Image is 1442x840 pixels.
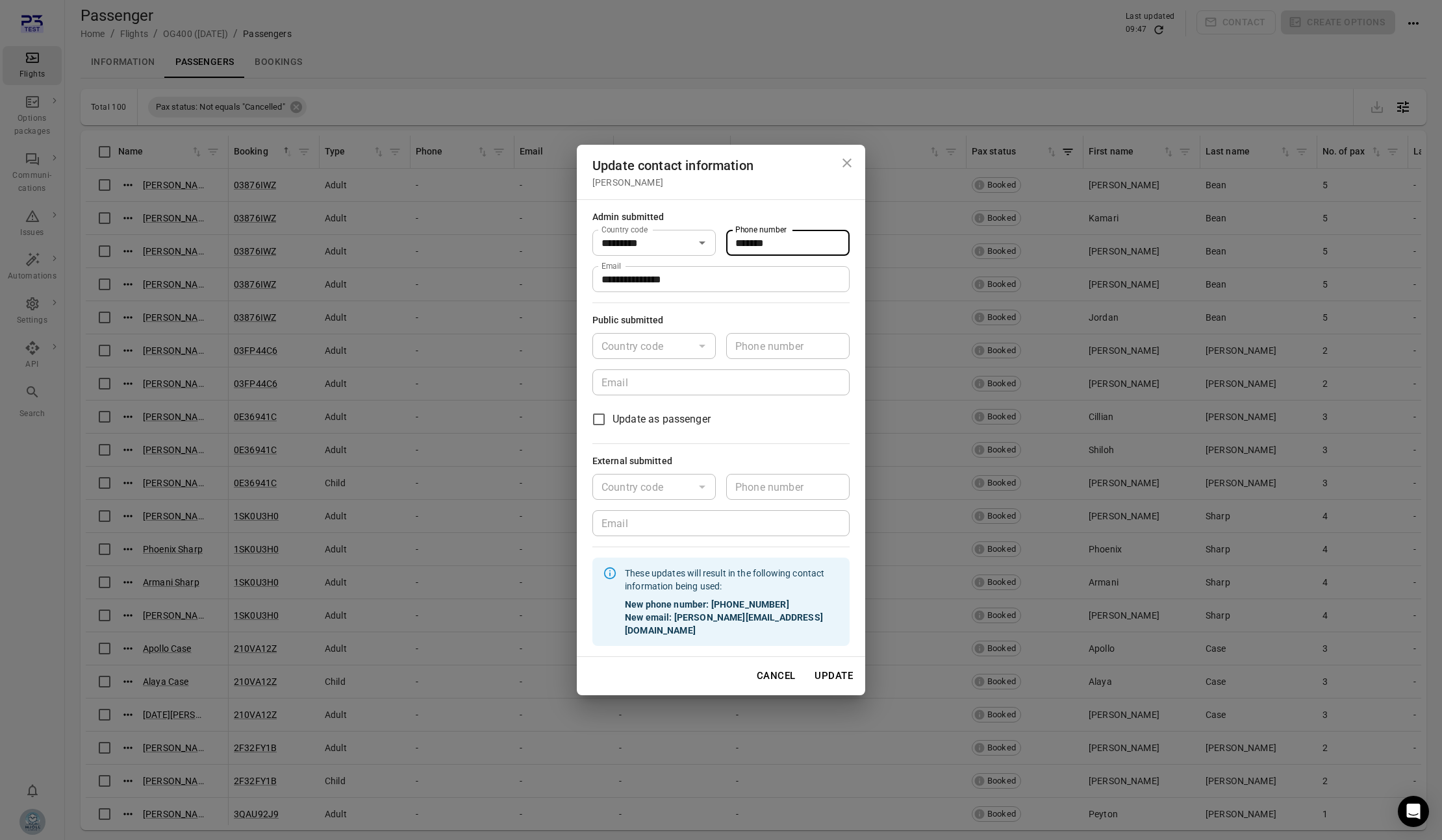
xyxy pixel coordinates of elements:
[625,611,839,637] strong: New email: [PERSON_NAME][EMAIL_ADDRESS][DOMAIN_NAME]
[601,224,648,235] label: Country code
[592,314,664,328] div: Public submitted
[750,662,803,689] button: Cancel
[613,412,711,427] span: Update as passenger
[625,598,839,611] strong: New phone number: [PHONE_NUMBER]
[693,234,711,252] button: Open
[592,454,672,469] div: External submitted
[834,150,860,176] button: Close dialog
[1398,796,1429,827] div: Open Intercom Messenger
[592,210,664,225] div: Admin submitted
[807,662,860,689] button: Update
[601,260,622,271] label: Email
[592,176,850,189] div: [PERSON_NAME]
[625,562,839,642] div: These updates will result in the following contact information being used:
[577,145,865,199] h2: Update contact information
[735,224,787,235] label: Phone number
